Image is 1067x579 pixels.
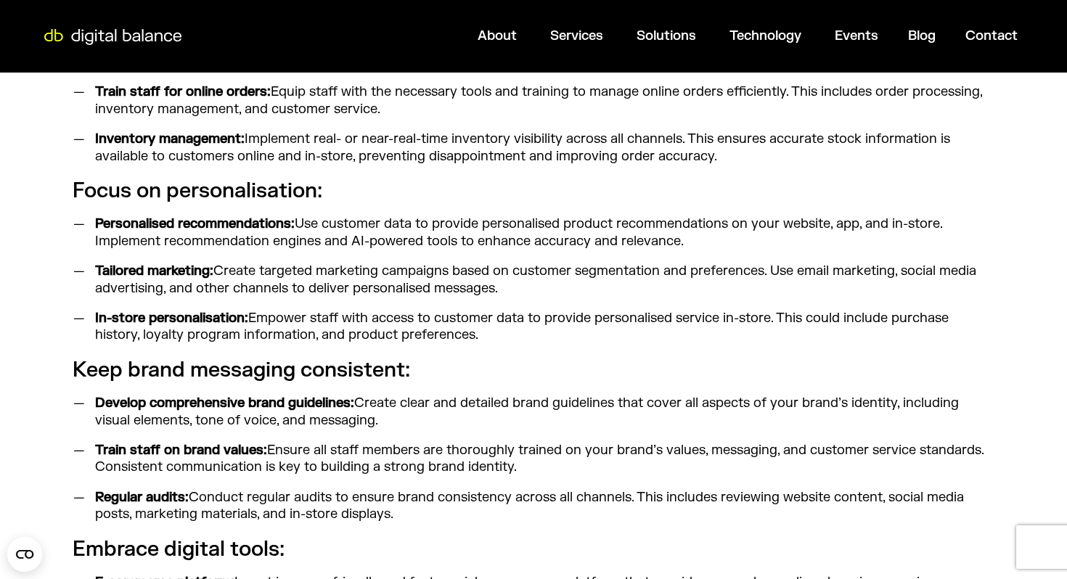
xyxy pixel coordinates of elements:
[95,310,248,327] strong: In-store personalisation:
[965,28,1018,44] a: Contact
[95,263,213,279] strong: Tailored marketing:
[89,131,994,165] li: Implement real- or near-real-time inventory visibility across all channels. This ensures accurate...
[73,536,994,562] h3: Embrace digital tools:
[95,131,245,147] strong: Inventory management:
[729,28,801,44] a: Technology
[73,178,994,204] h3: Focus on personalisation:
[89,215,994,250] li: Use customer data to provide personalised product recommendations on your website, app, and in-st...
[95,83,271,100] strong: Train staff for online orders:
[908,28,936,44] a: Blog
[89,442,994,476] li: Ensure all staff members are thoroughly trained on your brand’s values, messaging, and customer s...
[73,357,994,383] h3: Keep brand messaging consistent:
[95,215,295,232] strong: Personalised recommendations:
[191,22,1029,50] div: Menu Toggle
[95,442,267,459] strong: Train staff on brand values:
[95,489,189,506] strong: Regular audits:
[36,29,189,45] img: Digital Balance logo
[478,28,517,44] a: About
[7,537,42,572] button: Open CMP widget
[89,310,994,344] li: Empower staff with access to customer data to provide personalised service in-store. This could i...
[89,395,994,429] li: Create clear and detailed brand guidelines that cover all aspects of your brand’s identity, inclu...
[89,263,994,297] li: Create targeted marketing campaigns based on customer segmentation and preferences. Use email mar...
[89,489,994,523] li: Conduct regular audits to ensure brand consistency across all channels. This includes reviewing w...
[550,28,603,44] a: Services
[835,28,878,44] a: Events
[637,28,696,44] a: Solutions
[95,395,354,411] strong: Develop comprehensive brand guidelines:
[191,22,1029,50] nav: Menu
[89,83,994,118] li: Equip staff with the necessary tools and training to manage online orders efficiently. This inclu...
